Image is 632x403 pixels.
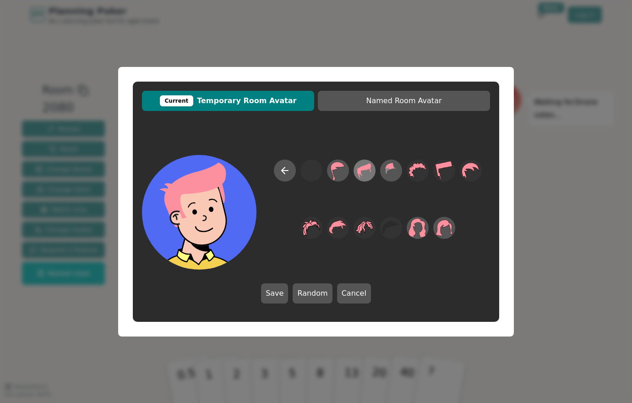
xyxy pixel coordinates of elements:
[337,283,371,304] button: Cancel
[261,283,288,304] button: Save
[318,91,490,111] button: Named Room Avatar
[147,95,310,106] span: Temporary Room Avatar
[142,91,314,111] button: CurrentTemporary Room Avatar
[322,95,485,106] span: Named Room Avatar
[160,95,194,106] div: Current
[293,283,332,304] button: Random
